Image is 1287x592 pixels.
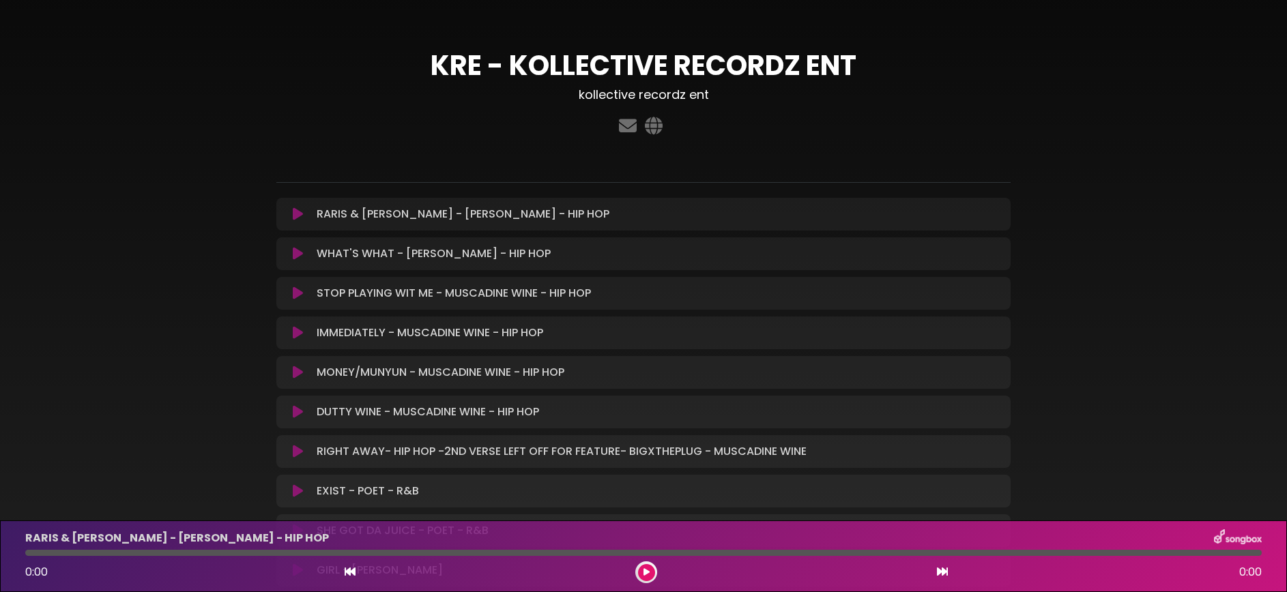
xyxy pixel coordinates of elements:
[317,404,539,420] p: DUTTY WINE - MUSCADINE WINE - HIP HOP
[317,364,564,381] p: MONEY/MUNYUN - MUSCADINE WINE - HIP HOP
[317,206,609,222] p: RARIS & [PERSON_NAME] - [PERSON_NAME] - HIP HOP
[25,530,329,546] p: RARIS & [PERSON_NAME] - [PERSON_NAME] - HIP HOP
[317,443,807,460] p: RIGHT AWAY- HIP HOP -2ND VERSE LEFT OFF FOR FEATURE- BIGXTHEPLUG - MUSCADINE WINE
[317,285,591,301] p: STOP PLAYING WIT ME - MUSCADINE WINE - HIP HOP
[1214,529,1262,547] img: songbox-logo-white.png
[1239,564,1262,580] span: 0:00
[317,325,543,341] p: IMMEDIATELY - MUSCADINE WINE - HIP HOP
[317,483,419,499] p: EXIST - POET - R&B
[317,246,551,262] p: WHAT'S WHAT - [PERSON_NAME] - HIP HOP
[25,564,48,580] span: 0:00
[276,87,1011,102] h3: kollective recordz ent
[276,49,1011,82] h1: KRE - KOLLECTIVE RECORDZ ENT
